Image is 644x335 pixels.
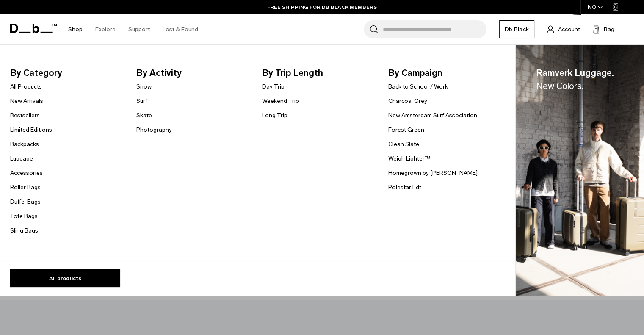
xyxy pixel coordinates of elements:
[10,97,43,105] a: New Arrivals
[388,125,424,134] a: Forest Green
[547,24,580,34] a: Account
[388,82,448,91] a: Back to School / Work
[10,269,120,287] a: All products
[388,111,477,120] a: New Amsterdam Surf Association
[10,226,38,235] a: Sling Bags
[10,197,41,206] a: Duffel Bags
[388,140,419,149] a: Clean Slate
[388,183,423,192] a: Polestar Edt.
[10,154,33,163] a: Luggage
[558,25,580,34] span: Account
[267,3,377,11] a: FREE SHIPPING FOR DB BLACK MEMBERS
[95,14,116,44] a: Explore
[388,66,501,80] span: By Campaign
[136,111,152,120] a: Skate
[68,14,83,44] a: Shop
[10,183,41,192] a: Roller Bags
[536,66,614,93] span: Ramverk Luggage.
[10,212,38,221] a: Tote Bags
[10,82,42,91] a: All Products
[136,66,249,80] span: By Activity
[10,111,40,120] a: Bestsellers
[10,169,43,177] a: Accessories
[262,82,285,91] a: Day Trip
[62,14,205,44] nav: Main Navigation
[593,24,614,34] button: Bag
[136,82,152,91] a: Snow
[262,66,375,80] span: By Trip Length
[10,66,123,80] span: By Category
[128,14,150,44] a: Support
[262,111,287,120] a: Long Trip
[136,125,172,134] a: Photography
[10,125,52,134] a: Limited Editions
[388,97,427,105] a: Charcoal Grey
[262,97,299,105] a: Weekend Trip
[136,97,147,105] a: Surf
[516,45,644,296] a: Ramverk Luggage.New Colors. Db
[163,14,198,44] a: Lost & Found
[388,169,478,177] a: Homegrown by [PERSON_NAME]
[499,20,534,38] a: Db Black
[516,45,644,296] img: Db
[536,80,583,91] span: New Colors.
[388,154,430,163] a: Weigh Lighter™
[10,140,39,149] a: Backpacks
[604,25,614,34] span: Bag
